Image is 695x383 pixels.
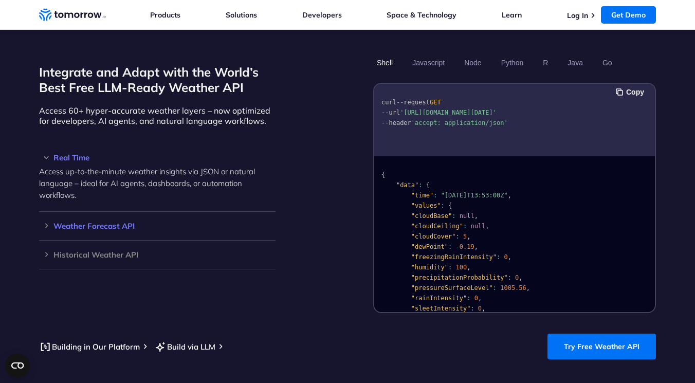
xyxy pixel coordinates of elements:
button: Copy [616,86,647,98]
span: -- [396,99,404,106]
span: GET [430,99,441,106]
span: 0 [515,274,519,281]
span: "pressureSurfaceLevel" [411,284,493,291]
button: Python [498,54,527,71]
h3: Weather Forecast API [39,222,276,230]
span: "[DATE]T13:53:00Z" [441,192,508,199]
button: Go [599,54,616,71]
span: , [482,305,485,312]
span: 100 [456,264,467,271]
span: : [497,253,500,261]
span: , [474,212,478,220]
span: "humidity" [411,264,448,271]
span: "values" [411,202,441,209]
a: Building in Our Platform [39,340,140,353]
button: R [539,54,552,71]
span: : [493,284,497,291]
span: , [474,243,478,250]
button: Open CMP widget [5,353,30,378]
span: : [452,212,455,220]
button: Javascript [409,54,448,71]
a: Learn [502,10,522,20]
span: url [389,109,400,116]
span: "cloudCover" [411,233,456,240]
span: null [460,212,474,220]
span: "data" [396,181,418,189]
span: "rainIntensity" [411,295,467,302]
span: 5 [463,233,467,240]
span: -- [381,119,389,126]
a: Developers [302,10,342,20]
span: request [404,99,430,106]
span: "cloudBase" [411,212,452,220]
span: 1005.56 [500,284,526,291]
span: , [485,223,489,230]
span: , [508,253,511,261]
span: null [470,223,485,230]
span: , [467,233,470,240]
span: 0 [474,295,478,302]
span: , [467,264,470,271]
span: - [456,243,460,250]
a: Log In [567,11,588,20]
a: Try Free Weather API [547,334,656,359]
span: , [508,192,511,199]
span: 0.19 [460,243,474,250]
span: : [508,274,511,281]
span: "cloudCeiling" [411,223,463,230]
span: { [426,181,430,189]
span: : [463,223,467,230]
span: "freezingRainIntensity" [411,253,497,261]
a: Solutions [226,10,257,20]
span: , [478,295,482,302]
span: '[URL][DOMAIN_NAME][DATE]' [400,109,497,116]
span: : [418,181,422,189]
span: , [519,274,522,281]
h3: Historical Weather API [39,251,276,259]
span: : [433,192,437,199]
a: Build via LLM [154,340,215,353]
span: "time" [411,192,433,199]
button: Java [564,54,587,71]
span: : [470,305,474,312]
span: 0 [504,253,507,261]
p: Access 60+ hyper-accurate weather layers – now optimized for developers, AI agents, and natural l... [39,105,276,126]
h2: Integrate and Adapt with the World’s Best Free LLM-Ready Weather API [39,64,276,95]
span: : [467,295,470,302]
span: : [448,243,452,250]
span: 0 [478,305,482,312]
span: : [441,202,445,209]
span: 'accept: application/json' [411,119,508,126]
span: "dewPoint" [411,243,448,250]
h3: Real Time [39,154,276,161]
p: Access up-to-the-minute weather insights via JSON or natural language – ideal for AI agents, dash... [39,166,276,201]
a: Get Demo [601,6,656,24]
span: -- [381,109,389,116]
button: Shell [373,54,396,71]
a: Space & Technology [387,10,456,20]
span: header [389,119,411,126]
span: curl [381,99,396,106]
span: "precipitationProbability" [411,274,508,281]
a: Products [150,10,180,20]
span: , [526,284,530,291]
span: : [448,264,452,271]
a: Home link [39,7,106,23]
span: : [456,233,460,240]
button: Node [461,54,485,71]
span: "sleetIntensity" [411,305,471,312]
span: { [448,202,452,209]
span: { [381,171,385,178]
